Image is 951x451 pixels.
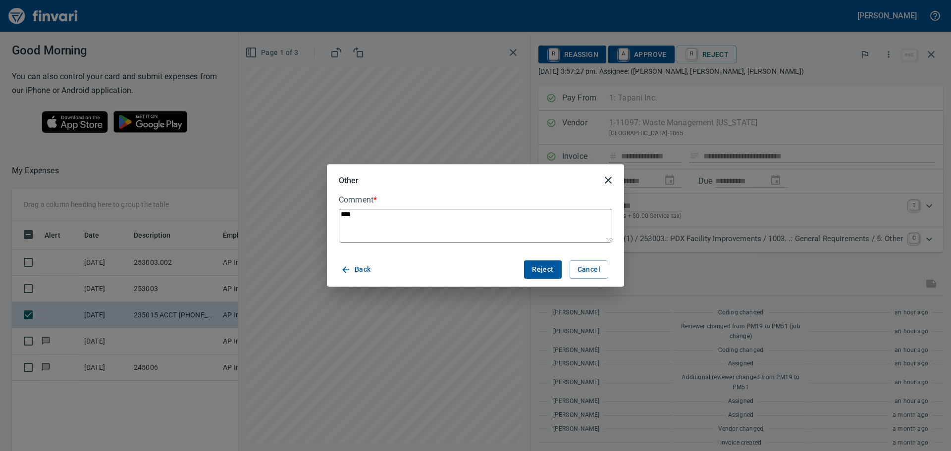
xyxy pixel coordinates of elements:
[596,168,620,192] button: close
[339,175,359,186] h5: Other
[339,260,375,279] button: Back
[570,260,608,279] button: Cancel
[532,263,553,276] span: Reject
[339,196,612,204] label: Comment
[343,263,371,276] span: Back
[578,263,600,276] span: Cancel
[524,260,561,279] button: Reject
